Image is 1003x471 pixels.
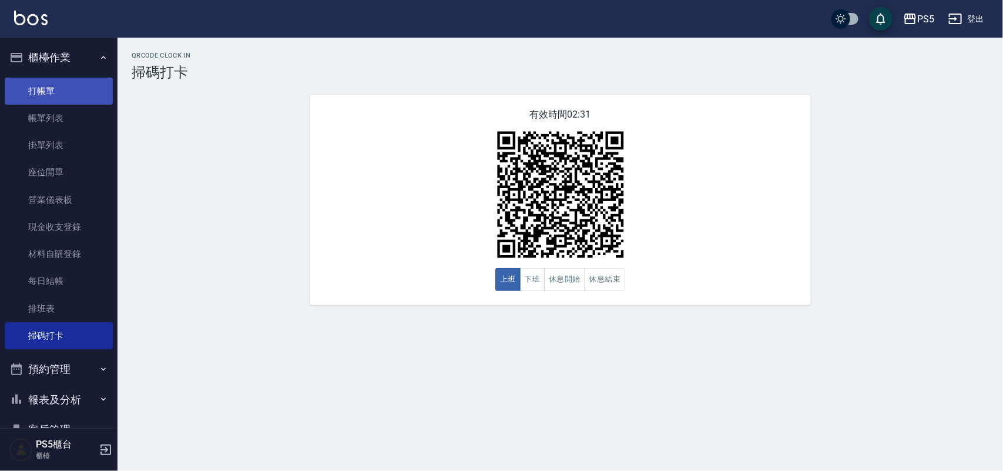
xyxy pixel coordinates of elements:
[36,439,96,450] h5: PS5櫃台
[5,385,113,415] button: 報表及分析
[5,295,113,322] a: 排班表
[898,7,939,31] button: PS5
[520,268,545,291] button: 下班
[5,354,113,385] button: 預約管理
[5,105,113,132] a: 帳單列表
[917,12,934,26] div: PS5
[5,322,113,349] a: 掃碼打卡
[5,268,113,295] a: 每日結帳
[132,52,989,59] h2: QRcode Clock In
[5,240,113,268] a: 材料自購登錄
[5,213,113,240] a: 現金收支登錄
[14,11,48,25] img: Logo
[5,415,113,445] button: 客戶管理
[495,268,521,291] button: 上班
[5,42,113,73] button: 櫃檯作業
[869,7,893,31] button: save
[5,78,113,105] a: 打帳單
[5,132,113,159] a: 掛單列表
[132,64,989,81] h3: 掃碼打卡
[585,268,626,291] button: 休息結束
[944,8,989,30] button: 登出
[5,186,113,213] a: 營業儀表板
[310,95,811,305] div: 有效時間 02:31
[544,268,585,291] button: 休息開始
[9,438,33,462] img: Person
[36,450,96,461] p: 櫃檯
[5,159,113,186] a: 座位開單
